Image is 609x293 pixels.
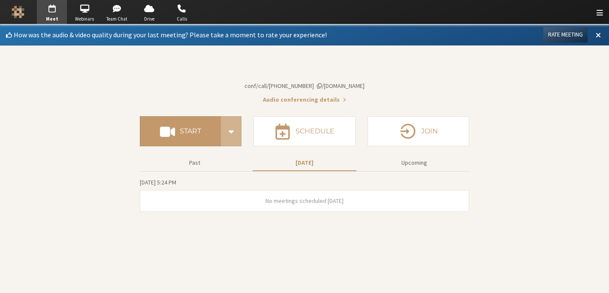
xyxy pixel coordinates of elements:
button: Upcoming [362,155,466,170]
button: Past [143,155,247,170]
button: Copy my meeting room linkCopy my meeting room link [244,82,365,91]
span: Meet [37,15,67,23]
span: Team Chat [102,15,132,23]
button: Audio conferencing details [263,95,346,104]
button: Join [368,116,469,146]
span: How was the audio & video quality during your last meeting? Please take a moment to rate your exp... [14,30,327,39]
button: [DATE] [253,155,356,170]
h4: Join [421,128,438,135]
section: Today's Meetings [140,178,469,212]
button: Schedule [253,116,355,146]
span: No meetings scheduled [DATE] [265,197,344,205]
section: Account details [140,60,469,104]
span: Webinars [69,15,99,23]
h4: Schedule [295,128,335,135]
h4: Start [180,128,201,135]
button: Start [140,116,221,146]
span: Drive [134,15,164,23]
img: Iotum [12,6,24,18]
span: Calls [167,15,197,23]
span: Copy my meeting room link [244,82,365,90]
iframe: Chat [588,271,603,287]
button: Rate Meeting [543,27,588,42]
span: [DATE] 5:24 PM [140,178,176,186]
div: Start conference options [221,116,241,146]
